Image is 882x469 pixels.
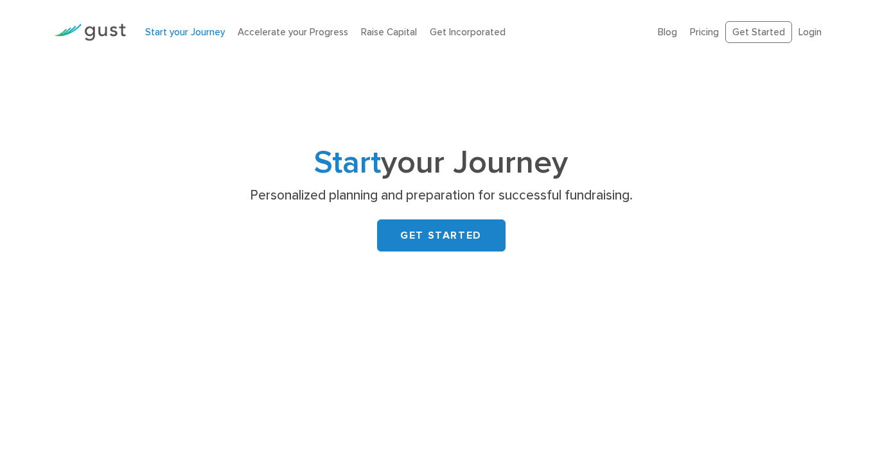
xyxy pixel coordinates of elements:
[54,24,126,41] img: Gust Logo
[377,219,506,252] a: GET STARTED
[238,26,348,38] a: Accelerate your Progress
[145,26,225,38] a: Start your Journey
[725,21,792,44] a: Get Started
[188,148,695,178] h1: your Journey
[192,187,690,205] p: Personalized planning and preparation for successful fundraising.
[361,26,417,38] a: Raise Capital
[314,144,381,182] span: Start
[658,26,677,38] a: Blog
[690,26,719,38] a: Pricing
[430,26,506,38] a: Get Incorporated
[798,26,822,38] a: Login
